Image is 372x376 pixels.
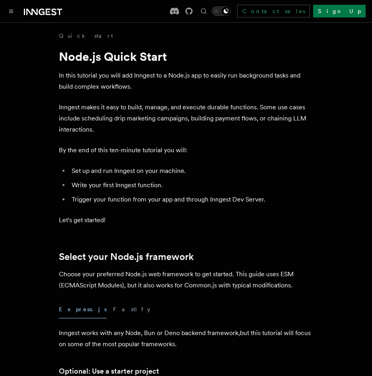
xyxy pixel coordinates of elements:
a: Contact sales [237,5,310,17]
button: Toggle dark mode [212,6,231,16]
li: Trigger your function from your app and through Inngest Dev Server. [69,194,314,205]
li: Write your first Inngest function. [69,180,314,191]
button: Express.js [59,300,107,318]
button: Find something... [199,6,208,16]
h1: Node.js Quick Start [59,49,314,64]
p: Inngest makes it easy to build, manage, and execute durable functions. Some use cases include sch... [59,102,314,135]
p: In this tutorial you will add Inngest to a Node.js app to easily run background tasks and build c... [59,70,314,92]
button: Toggle navigation [6,6,16,16]
button: Fastify [113,300,150,318]
p: By the end of this ten-minute tutorial you will: [59,145,314,156]
p: Inngest works with any Node, Bun or Deno backend framework,but this tutorial will focus on some o... [59,328,314,350]
p: Let's get started! [59,215,314,226]
a: Quick start [59,32,113,40]
p: Choose your preferred Node.js web framework to get started. This guide uses ESM (ECMAScript Modul... [59,269,314,291]
a: Sign Up [313,5,366,17]
li: Set up and run Inngest on your machine. [69,165,314,176]
a: Select your Node.js framework [59,251,194,262]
